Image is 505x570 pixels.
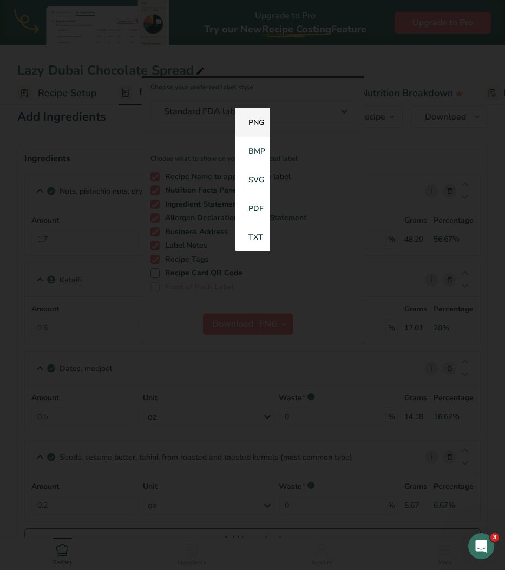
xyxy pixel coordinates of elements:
a: PNG [235,108,270,137]
span: 3 [490,533,499,542]
a: BMP [235,137,270,165]
a: SVG [235,165,270,194]
iframe: Intercom live chat [468,533,494,559]
a: PDF [235,194,270,223]
a: TXT [235,223,270,251]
